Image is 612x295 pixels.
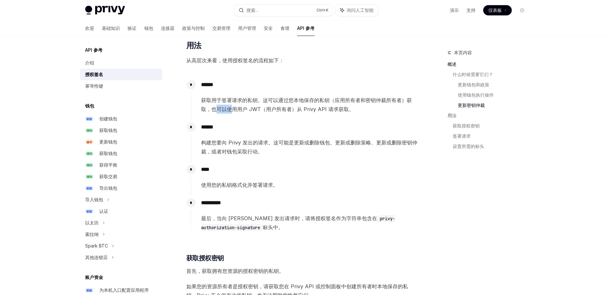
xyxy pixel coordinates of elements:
[86,289,92,292] font: 邮政
[264,21,273,36] a: 安全
[458,80,532,90] a: 更新钱包和政策
[128,25,137,31] font: 验证
[517,5,527,15] button: 切换暗模式
[280,25,289,31] font: 食谱
[454,50,472,55] font: 本页内容
[85,21,94,36] a: 欢迎
[85,103,94,108] font: 钱包
[336,4,378,16] button: 询问人工智能
[458,92,494,98] font: 使用钱包执行操作
[80,159,162,171] a: 得到获得平衡
[99,139,117,144] font: 更新钱包
[102,25,120,31] font: 基础知识
[453,123,480,128] font: 获取授权密钥
[448,59,532,69] a: 概述
[186,41,201,50] font: 用法
[453,121,532,131] a: 获取授权密钥
[99,287,149,293] font: 为本机入口配置应用程序
[128,21,137,36] a: 验证
[458,82,489,87] font: 更新钱包和政策
[144,21,153,36] a: 钱包
[86,140,92,144] font: 修补
[201,215,377,221] font: 最后，当向 [PERSON_NAME] 发出请求时，请将授权签名作为字符串包含在
[316,8,323,13] font: Ctrl
[161,21,174,36] a: 连接器
[186,57,284,64] font: 从高层次来看，使用授权签名的流程如下：
[297,21,315,36] a: API 参考
[483,5,512,15] a: 仪表板
[80,57,162,69] a: 介绍
[453,133,471,139] font: 签署请求
[85,274,103,280] font: 账户资金
[448,110,532,121] a: 用法
[448,113,457,118] font: 用法
[102,21,120,36] a: 基础知识
[246,7,258,13] font: 搜索...
[264,25,273,31] font: 安全
[458,102,485,108] font: 更新密钥仲裁
[85,243,108,248] font: Spark BTC
[99,174,117,179] font: 获取交易
[201,139,417,155] font: 构建您要向 Privy 发出的请求。这可能是更新或删除钱包、更新或删除策略、更新或删除密钥仲裁，或者对钱包采取行动。
[238,25,256,31] font: 用户管理
[86,210,92,213] font: 邮政
[458,100,532,110] a: 更新密钥仲裁
[201,97,412,112] font: 获取用于签署请求的私钥。这可以通过您本地保存的私钥（应用所有者和密钥仲裁所有者）获取，也可以使用用户 JWT（用户所有者）从 Privy API 请求获取。
[347,7,374,13] font: 询问人工智能
[86,117,92,121] font: 邮政
[99,208,108,214] font: 认证
[488,7,502,13] font: 仪表板
[80,171,162,182] a: 得到获取交易
[85,220,99,225] font: 以太坊
[85,255,108,260] font: 其他连锁店
[453,141,532,152] a: 设置所需的标头
[80,69,162,80] a: 授权签名
[86,175,92,178] font: 得到
[86,129,92,132] font: 得到
[144,25,153,31] font: 钱包
[85,83,103,89] font: 幂等性键
[99,127,117,133] font: 获取钱包
[466,7,475,13] a: 支持
[458,90,532,100] a: 使用钱包执行操作
[86,152,92,155] font: 得到
[450,7,459,13] a: 演示
[99,116,117,121] font: 创建钱包
[453,69,532,80] a: 什么时候需要它们？
[85,60,94,65] font: 介绍
[85,47,102,53] font: API 参考
[80,136,162,148] a: 修补更新钱包
[234,4,333,16] button: 搜索...Ctrl+K
[80,113,162,125] a: 邮政创建钱包
[186,254,224,262] font: 获取授权密钥
[161,25,174,31] font: 连接器
[186,268,284,274] font: 首先，获取拥有您资源的授权密钥的私钥。
[453,131,532,141] a: 签署请求
[99,185,117,191] font: 导出钱包
[263,224,283,230] font: 标头中。
[80,125,162,136] a: 得到获取钱包
[238,21,256,36] a: 用户管理
[85,231,99,237] font: 索拉纳
[323,8,329,13] font: +K
[448,61,457,67] font: 概述
[297,25,315,31] font: API 参考
[99,151,117,156] font: 获取钱包
[86,163,92,167] font: 得到
[80,182,162,194] a: 邮政导出钱包
[453,143,484,149] font: 设置所需的标头
[212,25,230,31] font: 交易管理
[80,205,162,217] a: 邮政认证
[85,6,125,15] img: 灯光标志
[86,187,92,190] font: 邮政
[182,21,205,36] a: 政策与控制
[99,162,117,168] font: 获得平衡
[85,25,94,31] font: 欢迎
[85,197,103,202] font: 导入钱包
[201,182,278,188] font: 使用您的私钥格式化并签署请求。
[212,21,230,36] a: 交易管理
[453,72,493,77] font: 什么时候需要它们？
[280,21,289,36] a: 食谱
